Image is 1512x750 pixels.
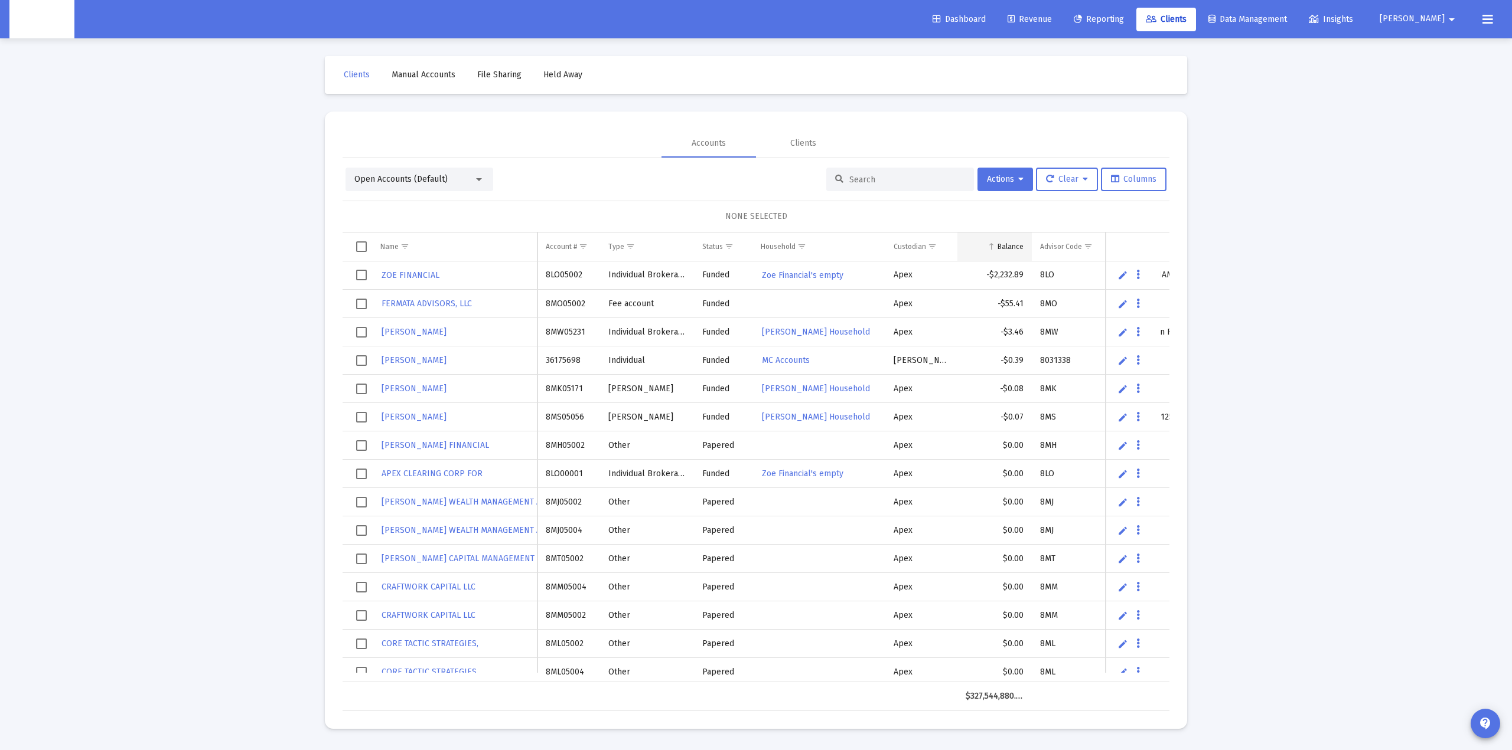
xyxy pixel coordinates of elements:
[885,658,957,686] td: Apex
[356,554,367,564] div: Select row
[626,242,635,251] span: Show filter options for column 'Type'
[380,380,448,397] a: [PERSON_NAME]
[702,298,744,310] div: Funded
[885,630,957,658] td: Apex
[372,232,537,261] td: Column Name
[1084,242,1093,251] span: Show filter options for column 'Advisor Code'
[356,440,367,451] div: Select row
[356,525,367,536] div: Select row
[1032,658,1107,686] td: 8ML
[1036,168,1098,191] button: Clear
[537,630,600,658] td: 8ML05002
[537,488,600,516] td: 8MJ05002
[1445,8,1459,31] mat-icon: arrow_drop_down
[534,63,592,87] a: Held Away
[692,137,726,149] div: Accounts
[761,242,796,251] div: Household
[382,469,483,479] span: APEX CLEARING CORP FOR
[1117,638,1128,649] a: Edit
[356,327,367,338] div: Select row
[537,232,600,261] td: Column Account #
[380,522,553,539] a: [PERSON_NAME] WEALTH MANAGEMENT AND
[600,573,694,601] td: Other
[1064,8,1133,31] a: Reporting
[382,497,552,507] span: [PERSON_NAME] WEALTH MANAGEMENT AND
[18,8,66,31] img: Dashboard
[356,355,367,366] div: Select row
[702,326,744,338] div: Funded
[600,375,694,403] td: [PERSON_NAME]
[1117,327,1128,338] a: Edit
[987,174,1024,184] span: Actions
[343,232,1169,711] div: Data grid
[998,242,1024,251] div: Balance
[1008,14,1052,24] span: Revenue
[1032,460,1107,488] td: 8LO
[600,431,694,460] td: Other
[600,460,694,488] td: Individual Brokerage
[537,375,600,403] td: 8MK05171
[1111,174,1156,184] span: Columns
[537,460,600,488] td: 8LO00001
[477,70,522,80] span: File Sharing
[957,232,1032,261] td: Column Balance
[702,468,744,480] div: Funded
[537,658,600,686] td: 8ML05004
[1032,431,1107,460] td: 8MH
[702,581,744,593] div: Papered
[702,242,723,251] div: Status
[761,465,845,482] a: Zoe Financial's empty
[537,601,600,630] td: 8MM05002
[382,610,475,620] span: CRAFTWORK CAPITAL LLC
[1117,667,1128,677] a: Edit
[1107,403,1221,431] td: Flat AUM at 125 bsps
[1117,610,1128,621] a: Edit
[380,578,477,595] a: CRAFTWORK CAPITAL LLC
[537,573,600,601] td: 8MM05004
[382,270,439,280] span: ZOE FINANCIAL
[761,323,871,340] a: [PERSON_NAME] Household
[1199,8,1296,31] a: Data Management
[600,261,694,290] td: Individual Brokerage
[334,63,379,87] a: Clients
[957,545,1032,573] td: $0.00
[380,465,484,482] a: APEX CLEARING CORP FOR
[752,232,885,261] td: Column Household
[1032,346,1107,375] td: 8031338
[537,346,600,375] td: 36175698
[1032,488,1107,516] td: 8MJ
[702,411,744,423] div: Funded
[1117,384,1128,394] a: Edit
[957,261,1032,290] td: -$2,232.89
[885,261,957,290] td: Apex
[885,516,957,545] td: Apex
[537,545,600,573] td: 8MT05002
[1032,261,1107,290] td: 8LO
[537,318,600,346] td: 8MW05231
[380,408,448,425] a: [PERSON_NAME]
[380,295,473,312] a: FERMATA ADVISORS, LLC
[923,8,995,31] a: Dashboard
[380,437,490,454] a: [PERSON_NAME] FINANCIAL
[1032,232,1107,261] td: Column Advisor Code
[702,525,744,536] div: Papered
[600,232,694,261] td: Column Type
[702,638,744,650] div: Papered
[356,241,367,252] div: Select all
[762,469,843,479] span: Zoe Financial's empty
[352,211,1160,222] div: NONE SELECTED
[600,403,694,431] td: [PERSON_NAME]
[957,658,1032,686] td: $0.00
[1208,14,1287,24] span: Data Management
[762,384,870,394] span: [PERSON_NAME] Household
[957,403,1032,431] td: -$0.07
[694,232,752,261] td: Column Status
[608,242,624,251] div: Type
[885,431,957,460] td: Apex
[356,469,367,479] div: Select row
[537,431,600,460] td: 8MH05002
[354,174,448,184] span: Open Accounts (Default)
[344,70,370,80] span: Clients
[382,63,465,87] a: Manual Accounts
[1117,525,1128,536] a: Edit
